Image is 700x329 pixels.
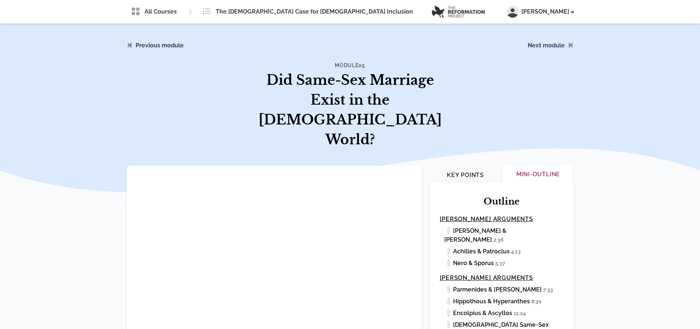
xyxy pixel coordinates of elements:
span: 4:13 [511,249,524,255]
a: Previous module [136,42,184,49]
a: The [DEMOGRAPHIC_DATA] Case for [DEMOGRAPHIC_DATA] Inclusion [198,4,417,19]
button: [PERSON_NAME] [507,6,574,18]
h2: Outline [440,196,563,207]
li: [PERSON_NAME] & [PERSON_NAME] [444,227,563,244]
a: Next module [528,42,565,49]
button: Key Points [430,166,502,185]
span: 7:33 [543,287,556,293]
li: Parmenides & [PERSON_NAME] [444,285,563,294]
li: Nero & Sporus [444,259,563,268]
h4: Module 05 [256,62,444,69]
h1: Did Same-Sex Marriage Exist in the [DEMOGRAPHIC_DATA] World? [256,70,444,150]
li: Hippothous & Hyperanthes [444,297,563,306]
button: Mini-Outline [503,165,573,185]
a: All Courses [127,4,181,19]
span: The [DEMOGRAPHIC_DATA] Case for [DEMOGRAPHIC_DATA] Inclusion [216,7,413,16]
h4: Key Points [434,171,497,180]
li: Encolpius & Ascyltos [444,309,563,318]
h4: [PERSON_NAME] Arguments [440,274,563,282]
span: 11:24 [514,310,529,317]
img: logo.png [432,6,485,18]
span: [PERSON_NAME] [521,7,574,16]
h4: [PERSON_NAME] Arguments [440,215,563,224]
span: 5:37 [495,260,509,267]
span: All Courses [144,7,177,16]
span: 8:30 [531,299,545,305]
li: Achilles & Patroclus [444,247,563,256]
span: 2:36 [493,237,507,243]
